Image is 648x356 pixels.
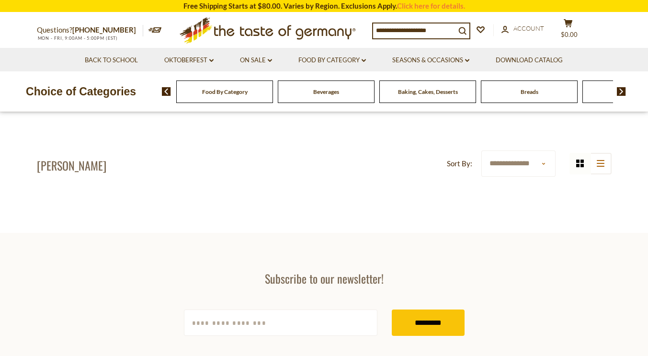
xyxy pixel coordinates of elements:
a: Beverages [313,88,339,95]
a: Click here for details. [397,1,465,10]
button: $0.00 [554,19,583,43]
span: Account [513,24,544,32]
a: Baking, Cakes, Desserts [398,88,458,95]
a: [PHONE_NUMBER] [72,25,136,34]
a: Back to School [85,55,138,66]
a: On Sale [240,55,272,66]
img: next arrow [617,87,626,96]
a: Oktoberfest [164,55,214,66]
label: Sort By: [447,158,472,170]
h1: [PERSON_NAME] [37,158,106,172]
h3: Subscribe to our newsletter! [184,271,465,286]
a: Food By Category [202,88,248,95]
img: previous arrow [162,87,171,96]
a: Food By Category [298,55,366,66]
a: Download Catalog [496,55,563,66]
a: Breads [521,88,538,95]
span: $0.00 [561,31,578,38]
a: Seasons & Occasions [392,55,469,66]
span: MON - FRI, 9:00AM - 5:00PM (EST) [37,35,118,41]
a: Account [501,23,544,34]
p: Questions? [37,24,143,36]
